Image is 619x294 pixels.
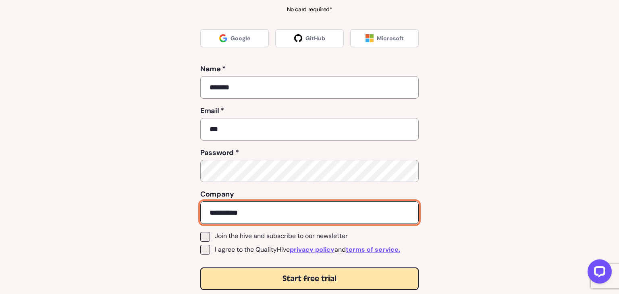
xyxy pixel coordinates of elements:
[200,29,269,47] a: Google
[275,29,344,47] a: GitHub
[282,273,337,284] span: Start free trial
[200,147,419,158] label: Password *
[215,245,400,255] span: I agree to the QualityHive and
[200,105,419,116] label: Email *
[200,188,419,200] label: Company
[350,29,419,47] a: Microsoft
[290,245,334,255] a: privacy policy
[581,256,615,290] iframe: LiveChat chat widget
[200,267,419,290] button: Start free trial
[305,34,325,42] span: GitHub
[200,63,419,75] label: Name *
[231,34,250,42] span: Google
[161,5,458,13] p: No card required*
[215,232,348,240] span: Join the hive and subscribe to our newsletter
[346,245,400,255] a: terms of service.
[377,34,404,42] span: Microsoft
